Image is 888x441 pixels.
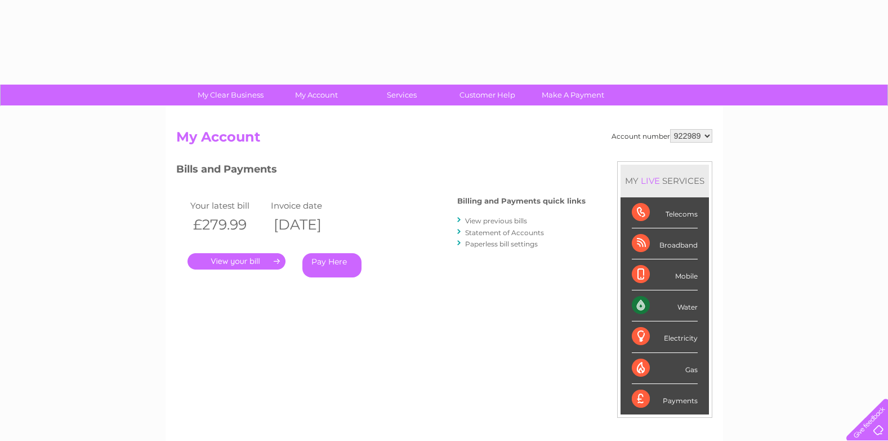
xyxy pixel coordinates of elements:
a: . [188,253,285,270]
a: Services [355,85,448,105]
div: MY SERVICES [621,165,709,197]
th: £279.99 [188,213,269,236]
a: Paperless bill settings [465,240,538,248]
div: Gas [632,353,698,384]
a: Statement of Accounts [465,228,544,237]
a: My Account [270,85,363,105]
a: My Clear Business [184,85,277,105]
div: LIVE [639,175,662,186]
div: Payments [632,384,698,414]
h4: Billing and Payments quick links [457,197,586,205]
div: Account number [612,129,712,143]
div: Telecoms [632,197,698,228]
div: Mobile [632,259,698,290]
div: Electricity [632,321,698,352]
div: Broadband [632,228,698,259]
h3: Bills and Payments [176,161,586,181]
a: Customer Help [441,85,534,105]
h2: My Account [176,129,712,151]
a: Make A Payment [526,85,619,105]
td: Invoice date [268,198,349,213]
div: Water [632,290,698,321]
th: [DATE] [268,213,349,236]
a: View previous bills [465,217,527,225]
td: Your latest bill [188,198,269,213]
a: Pay Here [302,253,362,277]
